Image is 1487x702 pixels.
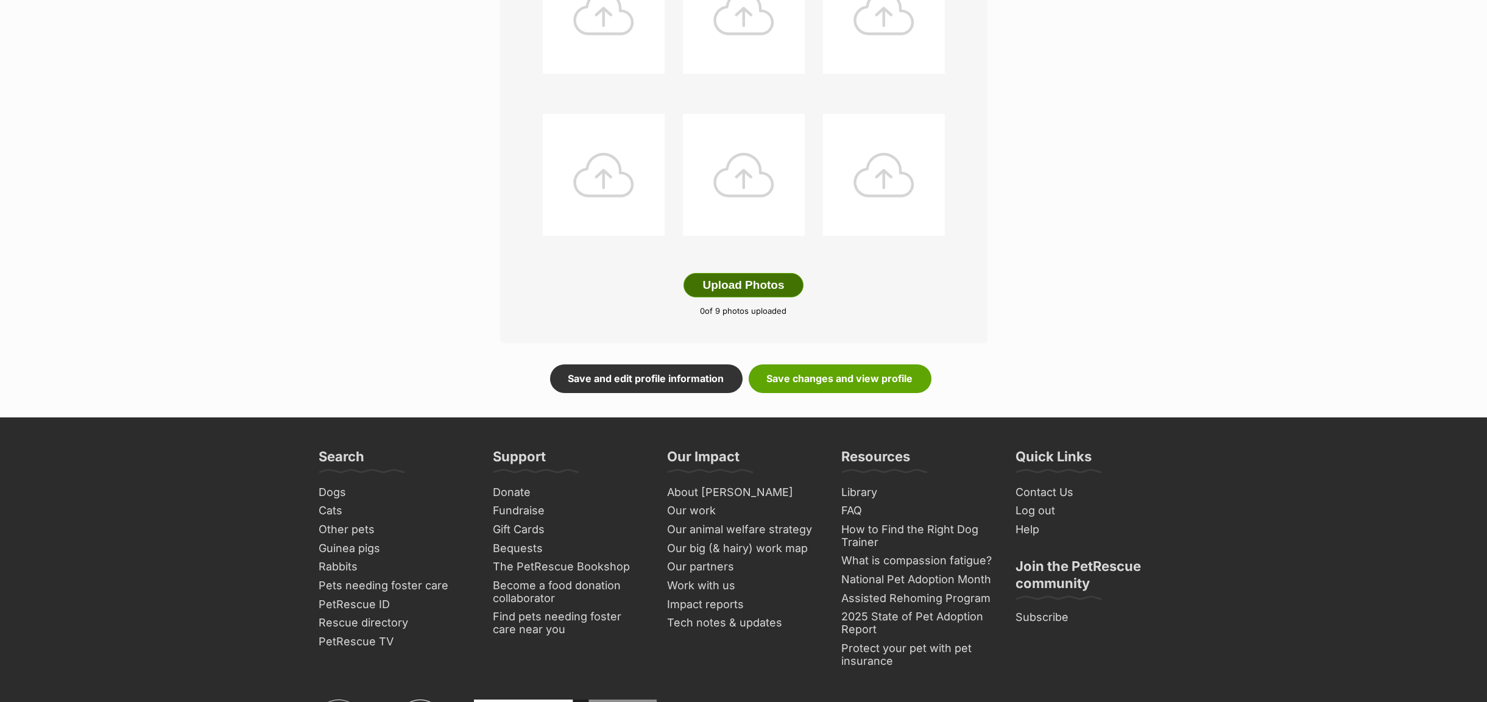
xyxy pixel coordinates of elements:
button: Upload Photos [683,273,803,297]
a: Rescue directory [314,614,476,633]
a: Assisted Rehoming Program [837,589,999,608]
h3: Quick Links [1016,448,1092,472]
a: Work with us [663,576,825,595]
a: FAQ [837,502,999,520]
a: Other pets [314,520,476,539]
a: Subscribe [1011,608,1173,627]
h3: Search [319,448,365,472]
a: 2025 State of Pet Adoption Report [837,608,999,639]
a: How to Find the Right Dog Trainer [837,520,999,551]
h3: Support [493,448,546,472]
a: Donate [489,483,651,502]
a: PetRescue TV [314,633,476,651]
a: About [PERSON_NAME] [663,483,825,502]
h3: Resources [842,448,911,472]
a: Help [1011,520,1173,539]
a: Our work [663,502,825,520]
a: Tech notes & updates [663,614,825,633]
a: The PetRescue Bookshop [489,558,651,576]
a: Dogs [314,483,476,502]
a: Impact reports [663,595,825,614]
a: Become a food donation collaborator [489,576,651,608]
a: Fundraise [489,502,651,520]
a: Pets needing foster care [314,576,476,595]
a: Our animal welfare strategy [663,520,825,539]
a: Bequests [489,539,651,558]
span: 0 [701,306,705,316]
a: What is compassion fatigue? [837,551,999,570]
a: Library [837,483,999,502]
a: Guinea pigs [314,539,476,558]
h3: Join the PetRescue community [1016,558,1168,599]
a: Protect your pet with pet insurance [837,639,999,670]
a: Contact Us [1011,483,1173,502]
a: PetRescue ID [314,595,476,614]
a: National Pet Adoption Month [837,570,999,589]
a: Find pets needing foster care near you [489,608,651,639]
a: Our big (& hairy) work map [663,539,825,558]
a: Our partners [663,558,825,576]
a: Rabbits [314,558,476,576]
h3: Our Impact [668,448,740,472]
a: Log out [1011,502,1173,520]
a: Save changes and view profile [749,364,931,392]
p: of 9 photos uploaded [518,305,969,317]
a: Cats [314,502,476,520]
a: Gift Cards [489,520,651,539]
a: Save and edit profile information [550,364,743,392]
